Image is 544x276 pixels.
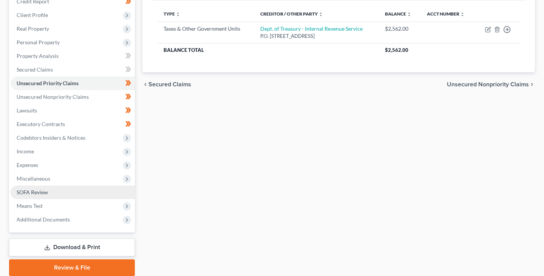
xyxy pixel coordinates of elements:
[427,11,465,17] a: Acct Number unfold_more
[17,80,79,86] span: Unsecured Priority Claims
[17,39,60,45] span: Personal Property
[17,162,38,168] span: Expenses
[318,12,323,17] i: unfold_more
[385,11,411,17] a: Balance unfold_more
[447,81,535,87] button: Unsecured Nonpriority Claims chevron_right
[148,81,191,87] span: Secured Claims
[407,12,411,17] i: unfold_more
[11,76,135,90] a: Unsecured Priority Claims
[11,49,135,63] a: Property Analysis
[529,81,535,87] i: chevron_right
[11,117,135,131] a: Executory Contracts
[460,12,465,17] i: unfold_more
[17,216,70,223] span: Additional Documents
[17,175,50,182] span: Miscellaneous
[260,11,323,17] a: Creditor / Other Party unfold_more
[260,25,363,32] a: Dept. of Treasury - Internal Revenue Service
[385,25,415,33] div: $2,562.00
[176,12,180,17] i: unfold_more
[17,25,49,32] span: Real Property
[17,189,48,195] span: SOFA Review
[17,203,43,209] span: Means Test
[164,25,248,33] div: Taxes & Other Government Units
[164,11,180,17] a: Type unfold_more
[11,104,135,117] a: Lawsuits
[11,90,135,104] a: Unsecured Nonpriority Claims
[17,121,65,127] span: Executory Contracts
[9,239,135,256] a: Download & Print
[260,33,373,40] div: P.O. [STREET_ADDRESS]
[17,66,53,73] span: Secured Claims
[158,43,379,57] th: Balance Total
[17,107,37,114] span: Lawsuits
[17,134,85,141] span: Codebtors Insiders & Notices
[17,53,59,59] span: Property Analysis
[11,186,135,199] a: SOFA Review
[11,63,135,76] a: Secured Claims
[17,148,34,154] span: Income
[142,81,191,87] button: chevron_left Secured Claims
[385,47,408,53] span: $2,562.00
[9,259,135,276] a: Review & File
[17,94,89,100] span: Unsecured Nonpriority Claims
[17,12,48,18] span: Client Profile
[142,81,148,87] i: chevron_left
[447,81,529,87] span: Unsecured Nonpriority Claims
